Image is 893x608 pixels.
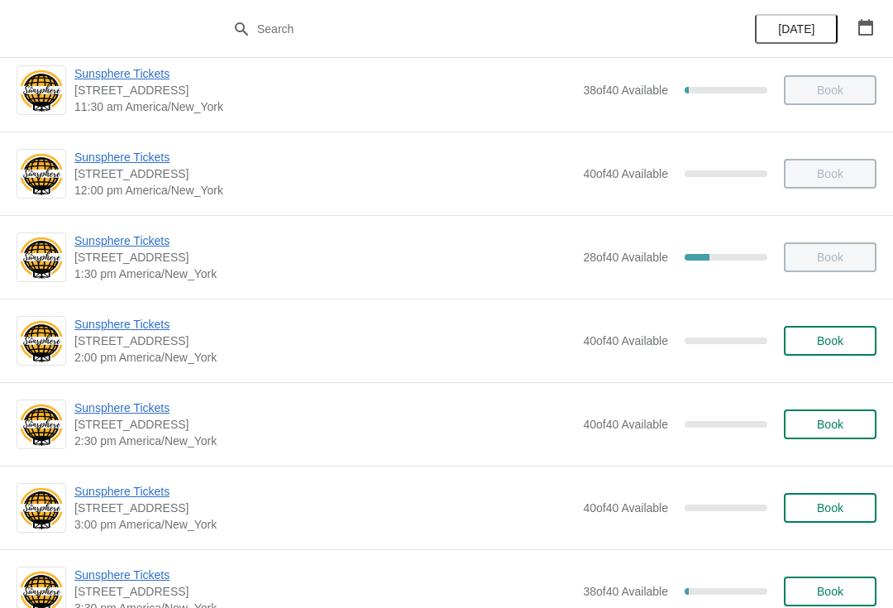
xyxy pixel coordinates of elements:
span: 11:30 am America/New_York [74,98,575,115]
span: Sunsphere Tickets [74,316,575,333]
span: Book [817,501,843,515]
span: [STREET_ADDRESS] [74,82,575,98]
img: Sunsphere Tickets | 810 Clinch Avenue, Knoxville, TN, USA | 11:30 am America/New_York [17,68,65,113]
span: [STREET_ADDRESS] [74,249,575,266]
span: Book [817,334,843,347]
span: 3:00 pm America/New_York [74,516,575,533]
img: Sunsphere Tickets | 810 Clinch Avenue, Knoxville, TN, USA | 2:30 pm America/New_York [17,402,65,448]
span: [STREET_ADDRESS] [74,416,575,433]
button: Book [784,326,876,356]
span: 38 of 40 Available [583,84,668,97]
span: 2:00 pm America/New_York [74,349,575,366]
span: Sunsphere Tickets [74,567,575,583]
span: Book [817,418,843,431]
span: [DATE] [778,22,814,36]
img: Sunsphere Tickets | 810 Clinch Avenue, Knoxville, TN, USA | 12:00 pm America/New_York [17,151,65,197]
span: [STREET_ADDRESS] [74,165,575,182]
span: Sunsphere Tickets [74,232,575,249]
span: 12:00 pm America/New_York [74,182,575,199]
span: 2:30 pm America/New_York [74,433,575,449]
span: [STREET_ADDRESS] [74,333,575,349]
button: Book [784,577,876,606]
span: Sunsphere Tickets [74,400,575,416]
button: Book [784,493,876,523]
img: Sunsphere Tickets | 810 Clinch Avenue, Knoxville, TN, USA | 1:30 pm America/New_York [17,235,65,280]
input: Search [256,14,670,44]
span: 40 of 40 Available [583,501,668,515]
button: Book [784,409,876,439]
button: [DATE] [755,14,838,44]
span: 40 of 40 Available [583,418,668,431]
span: 40 of 40 Available [583,334,668,347]
span: 38 of 40 Available [583,585,668,598]
span: 1:30 pm America/New_York [74,266,575,282]
span: [STREET_ADDRESS] [74,500,575,516]
span: 40 of 40 Available [583,167,668,180]
span: Book [817,585,843,598]
img: Sunsphere Tickets | 810 Clinch Avenue, Knoxville, TN, USA | 3:00 pm America/New_York [17,486,65,531]
span: Sunsphere Tickets [74,483,575,500]
span: Sunsphere Tickets [74,65,575,82]
span: [STREET_ADDRESS] [74,583,575,600]
img: Sunsphere Tickets | 810 Clinch Avenue, Knoxville, TN, USA | 2:00 pm America/New_York [17,318,65,364]
span: Sunsphere Tickets [74,149,575,165]
span: 28 of 40 Available [583,251,668,264]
